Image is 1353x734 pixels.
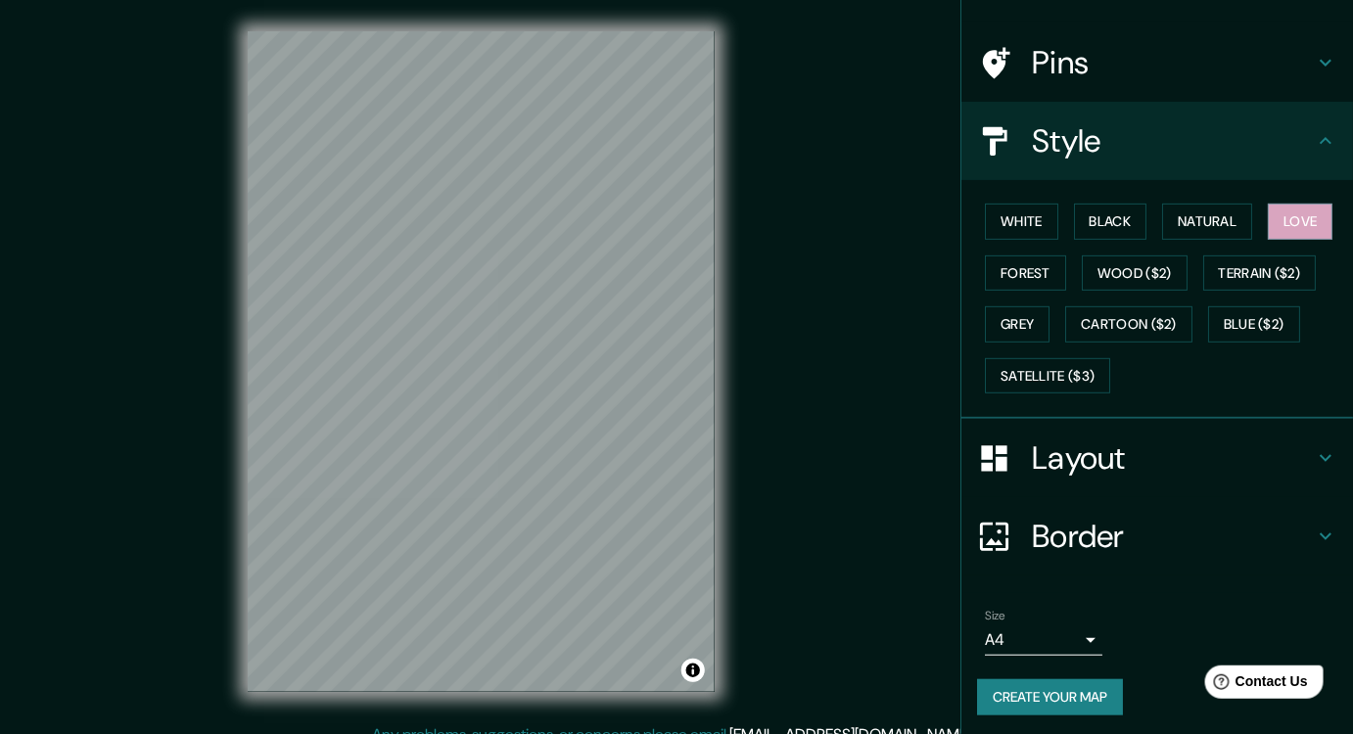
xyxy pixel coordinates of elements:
button: Grey [985,306,1050,343]
h4: Layout [1032,438,1314,478]
label: Size [985,608,1005,624]
div: A4 [985,624,1102,656]
div: Pins [961,23,1353,102]
button: Terrain ($2) [1203,255,1317,292]
button: Love [1268,204,1332,240]
div: Layout [961,419,1353,497]
button: Natural [1162,204,1252,240]
div: Border [961,497,1353,575]
button: White [985,204,1058,240]
iframe: Help widget launcher [1179,658,1331,712]
button: Blue ($2) [1208,306,1300,343]
canvas: Map [248,31,715,692]
button: Forest [985,255,1066,292]
button: Create your map [977,679,1123,715]
div: Style [961,102,1353,180]
h4: Style [1032,121,1314,161]
h4: Pins [1032,43,1314,82]
button: Cartoon ($2) [1065,306,1192,343]
button: Black [1074,204,1147,240]
h4: Border [1032,517,1314,556]
button: Toggle attribution [681,659,705,682]
button: Satellite ($3) [985,358,1110,394]
button: Wood ($2) [1082,255,1188,292]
